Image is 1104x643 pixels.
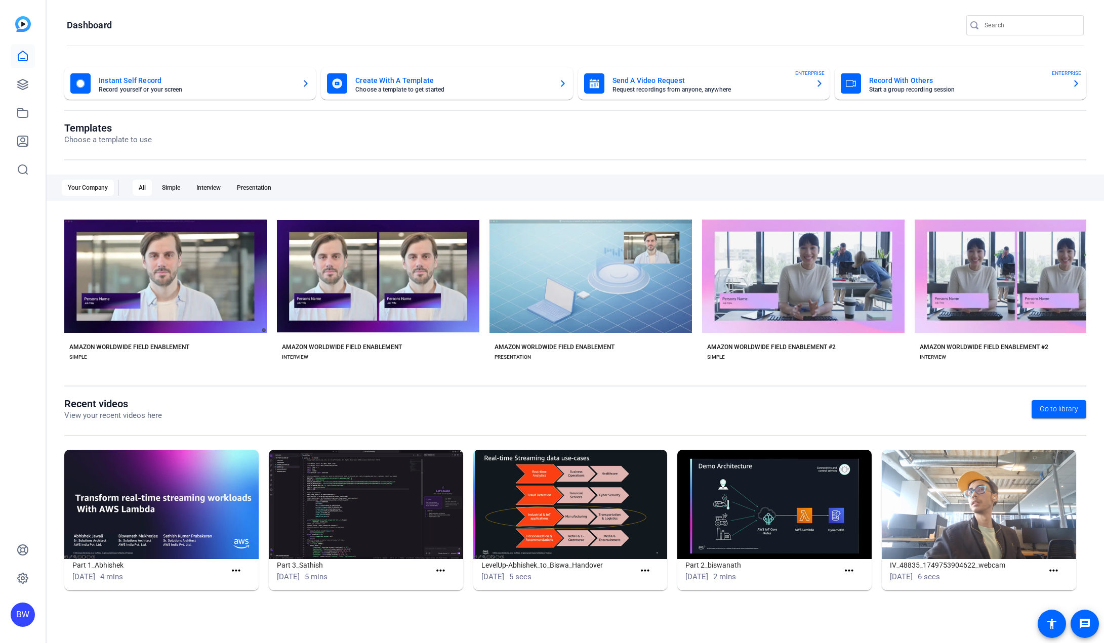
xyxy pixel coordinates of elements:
span: Go to library [1040,404,1078,414]
div: Interview [190,180,227,196]
img: blue-gradient.svg [15,16,31,32]
span: 6 secs [918,572,940,581]
span: [DATE] [277,572,300,581]
img: Part 1_Abhishek [64,450,259,559]
mat-card-title: Record With Others [869,74,1064,87]
mat-card-title: Instant Self Record [99,74,294,87]
h1: IV_48835_1749753904622_webcam [890,559,1043,571]
img: Part 3_Sathish [269,450,463,559]
div: Simple [156,180,186,196]
div: PRESENTATION [495,353,531,361]
div: SIMPLE [707,353,725,361]
button: Instant Self RecordRecord yourself or your screen [64,67,316,100]
h1: Templates [64,122,152,134]
p: Choose a template to use [64,134,152,146]
div: Presentation [231,180,277,196]
mat-icon: accessibility [1046,618,1058,630]
span: ENTERPRISE [795,69,825,77]
h1: Part 2_biswanath [685,559,839,571]
div: AMAZON WORLDWIDE FIELD ENABLEMENT #2 [920,343,1048,351]
span: ENTERPRISE [1052,69,1081,77]
div: SIMPLE [69,353,87,361]
div: AMAZON WORLDWIDE FIELD ENABLEMENT [282,343,402,351]
input: Search [985,19,1076,31]
img: LevelUp-Abhishek_to_Biswa_Handover [473,450,668,559]
span: [DATE] [481,572,504,581]
h1: Part 3_Sathish [277,559,430,571]
mat-icon: more_horiz [230,565,242,577]
mat-icon: more_horiz [1047,565,1060,577]
h1: Part 1_Abhishek [72,559,226,571]
span: 5 mins [305,572,328,581]
div: AMAZON WORLDWIDE FIELD ENABLEMENT #2 [707,343,836,351]
div: INTERVIEW [282,353,308,361]
div: INTERVIEW [920,353,946,361]
mat-card-subtitle: Start a group recording session [869,87,1064,93]
span: 5 secs [509,572,531,581]
mat-icon: message [1079,618,1091,630]
h1: Dashboard [67,19,112,31]
h1: Recent videos [64,398,162,410]
span: [DATE] [72,572,95,581]
div: Your Company [62,180,114,196]
mat-card-subtitle: Request recordings from anyone, anywhere [612,87,807,93]
img: Part 2_biswanath [677,450,872,559]
span: 2 mins [713,572,736,581]
mat-card-subtitle: Record yourself or your screen [99,87,294,93]
button: Record With OthersStart a group recording sessionENTERPRISE [835,67,1086,100]
mat-icon: more_horiz [639,565,651,577]
div: All [133,180,152,196]
span: 4 mins [100,572,123,581]
button: Send A Video RequestRequest recordings from anyone, anywhereENTERPRISE [578,67,830,100]
div: BW [11,603,35,627]
div: AMAZON WORLDWIDE FIELD ENABLEMENT [495,343,615,351]
mat-card-subtitle: Choose a template to get started [355,87,550,93]
span: [DATE] [685,572,708,581]
h1: LevelUp-Abhishek_to_Biswa_Handover [481,559,635,571]
button: Create With A TemplateChoose a template to get started [321,67,573,100]
mat-icon: more_horiz [434,565,447,577]
mat-card-title: Create With A Template [355,74,550,87]
mat-icon: more_horiz [843,565,855,577]
a: Go to library [1032,400,1086,418]
div: AMAZON WORLDWIDE FIELD ENABLEMENT [69,343,189,351]
mat-card-title: Send A Video Request [612,74,807,87]
img: IV_48835_1749753904622_webcam [882,450,1076,559]
span: [DATE] [890,572,913,581]
p: View your recent videos here [64,410,162,421]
